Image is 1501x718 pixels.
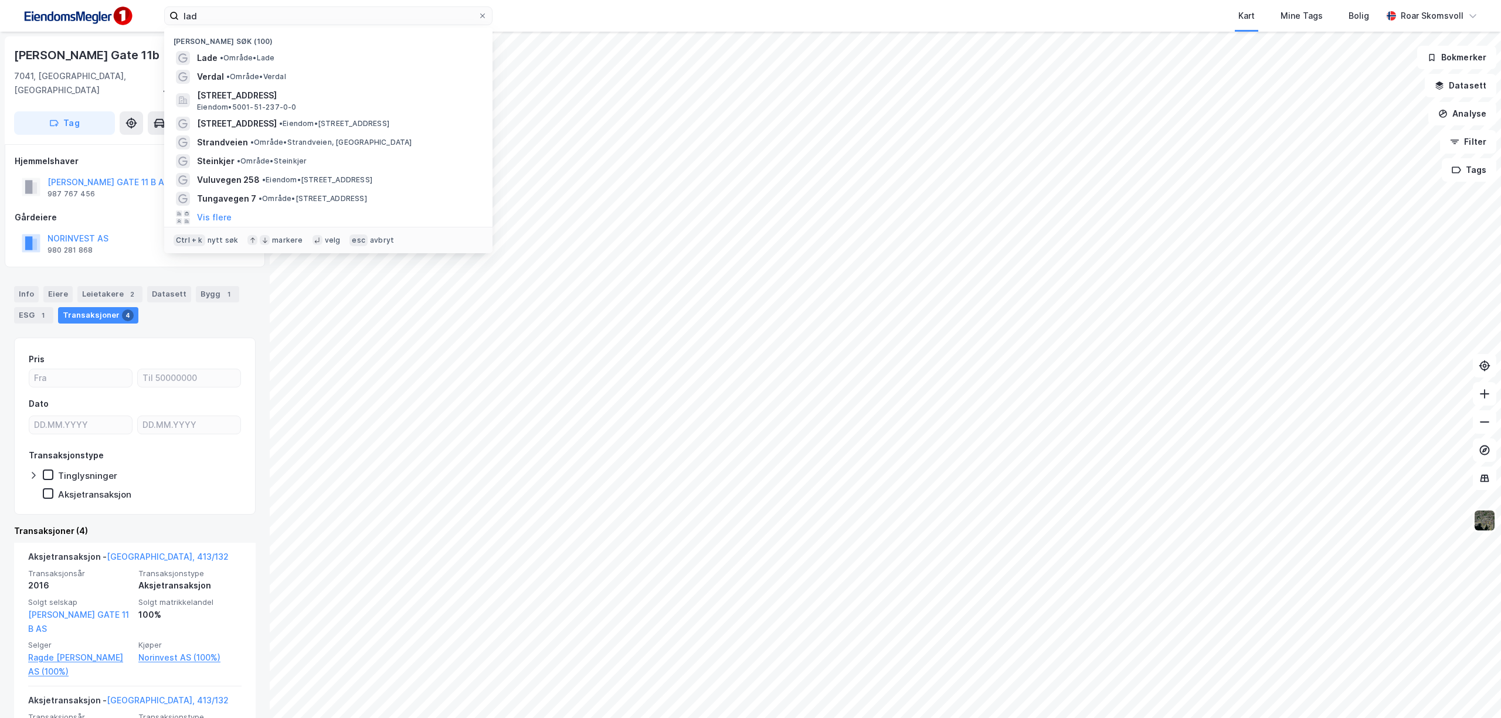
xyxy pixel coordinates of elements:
div: Transaksjoner (4) [14,524,256,538]
a: [PERSON_NAME] GATE 11 B AS [28,610,129,634]
div: 980 281 868 [47,246,93,255]
a: [GEOGRAPHIC_DATA], 413/132 [107,695,229,705]
span: [STREET_ADDRESS] [197,89,478,103]
button: Tag [14,111,115,135]
div: Pris [29,352,45,366]
div: [PERSON_NAME] søk (100) [164,28,493,49]
span: Selger [28,640,131,650]
span: • [226,72,230,81]
span: • [237,156,240,165]
button: Datasett [1425,74,1496,97]
div: Eiere [43,286,73,302]
span: Steinkjer [197,154,235,168]
span: Kjøper [138,640,242,650]
div: Leietakere [77,286,142,302]
button: Analyse [1428,102,1496,125]
input: Fra [29,369,132,387]
span: Eiendom • [STREET_ADDRESS] [262,175,372,185]
span: Transaksjonstype [138,569,242,579]
div: Transaksjonstype [29,448,104,462]
span: • [220,53,223,62]
div: Hjemmelshaver [15,154,255,168]
div: Aksjetransaksjon - [28,550,229,569]
span: Lade [197,51,218,65]
div: [GEOGRAPHIC_DATA], 413/132 [163,69,256,97]
input: DD.MM.YYYY [29,416,132,434]
span: Område • Strandveien, [GEOGRAPHIC_DATA] [250,138,412,147]
div: markere [272,236,303,245]
button: Bokmerker [1417,46,1496,69]
div: Aksjetransaksjon [58,489,131,500]
span: Område • Verdal [226,72,286,81]
span: Vuluvegen 258 [197,173,260,187]
div: Gårdeiere [15,210,255,224]
span: Område • [STREET_ADDRESS] [259,194,367,203]
iframe: Chat Widget [1442,662,1501,718]
a: [GEOGRAPHIC_DATA], 413/132 [107,552,229,562]
div: 987 767 456 [47,189,95,199]
span: Tungavegen 7 [197,192,256,206]
input: DD.MM.YYYY [138,416,240,434]
span: Område • Lade [220,53,274,63]
div: 100% [138,608,242,622]
div: 4 [122,309,134,321]
a: Norinvest AS (100%) [138,651,242,665]
span: Solgt matrikkelandel [138,597,242,607]
span: Solgt selskap [28,597,131,607]
img: F4PB6Px+NJ5v8B7XTbfpPpyloAAAAASUVORK5CYII= [19,3,136,29]
div: Aksjetransaksjon - [28,693,229,712]
div: 1 [37,309,49,321]
button: Vis flere [197,210,232,224]
div: 7041, [GEOGRAPHIC_DATA], [GEOGRAPHIC_DATA] [14,69,163,97]
span: Strandveien [197,135,248,149]
a: Ragde [PERSON_NAME] AS (100%) [28,651,131,679]
span: • [259,194,262,203]
div: 1 [223,288,235,300]
div: ESG [14,307,53,324]
div: nytt søk [208,236,239,245]
span: • [279,119,283,128]
span: Verdal [197,70,224,84]
div: Kart [1238,9,1255,23]
div: esc [349,234,368,246]
span: Transaksjonsår [28,569,131,579]
div: Bygg [196,286,239,302]
div: Info [14,286,39,302]
div: Tinglysninger [58,470,117,481]
div: Kontrollprogram for chat [1442,662,1501,718]
div: Bolig [1349,9,1369,23]
div: Datasett [147,286,191,302]
div: Ctrl + k [174,234,205,246]
div: avbryt [370,236,394,245]
span: Eiendom • [STREET_ADDRESS] [279,119,389,128]
span: • [250,138,254,147]
span: [STREET_ADDRESS] [197,117,277,131]
div: Dato [29,397,49,411]
input: Søk på adresse, matrikkel, gårdeiere, leietakere eller personer [179,7,478,25]
div: velg [325,236,341,245]
button: Filter [1440,130,1496,154]
div: 2016 [28,579,131,593]
span: • [262,175,266,184]
div: Mine Tags [1281,9,1323,23]
div: Roar Skomsvoll [1401,9,1463,23]
div: 2 [126,288,138,300]
img: 9k= [1473,509,1496,532]
input: Til 50000000 [138,369,240,387]
div: Transaksjoner [58,307,138,324]
button: Tags [1442,158,1496,182]
span: Eiendom • 5001-51-237-0-0 [197,103,297,112]
div: [PERSON_NAME] Gate 11b [14,46,162,64]
div: Aksjetransaksjon [138,579,242,593]
span: Område • Steinkjer [237,156,307,166]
